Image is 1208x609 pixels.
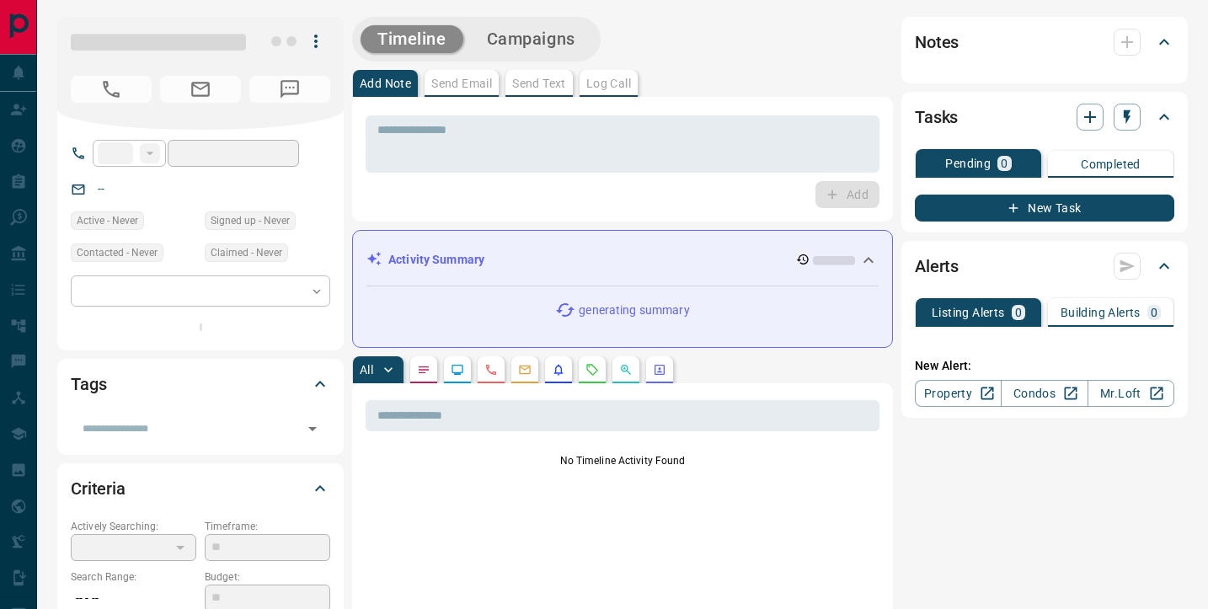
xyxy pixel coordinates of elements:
p: Completed [1081,158,1141,170]
div: Tags [71,364,330,404]
span: No Number [249,76,330,103]
div: Alerts [915,246,1174,286]
svg: Emails [518,363,532,377]
a: Condos [1001,380,1088,407]
button: New Task [915,195,1174,222]
svg: Calls [484,363,498,377]
p: Add Note [360,77,411,89]
a: Mr.Loft [1088,380,1174,407]
svg: Requests [585,363,599,377]
p: Actively Searching: [71,519,196,534]
div: Notes [915,22,1174,62]
svg: Opportunities [619,363,633,377]
a: Property [915,380,1002,407]
p: All [360,364,373,376]
p: New Alert: [915,357,1174,375]
p: generating summary [579,302,689,319]
p: Activity Summary [388,251,484,269]
button: Timeline [361,25,463,53]
h2: Alerts [915,253,959,280]
h2: Criteria [71,475,126,502]
div: Activity Summary [366,244,879,275]
span: Contacted - Never [77,244,158,261]
p: Budget: [205,569,330,585]
div: Tasks [915,97,1174,137]
a: -- [98,182,104,195]
p: Search Range: [71,569,196,585]
p: 0 [1151,307,1157,318]
svg: Lead Browsing Activity [451,363,464,377]
span: Claimed - Never [211,244,282,261]
span: No Number [71,76,152,103]
span: Active - Never [77,212,138,229]
h2: Tasks [915,104,958,131]
span: No Email [160,76,241,103]
p: No Timeline Activity Found [366,453,879,468]
p: Pending [945,158,991,169]
p: 0 [1001,158,1008,169]
span: Signed up - Never [211,212,290,229]
p: Timeframe: [205,519,330,534]
h2: Notes [915,29,959,56]
p: Listing Alerts [932,307,1005,318]
h2: Tags [71,371,106,398]
svg: Notes [417,363,430,377]
div: Criteria [71,468,330,509]
button: Campaigns [470,25,592,53]
p: Building Alerts [1061,307,1141,318]
p: 0 [1015,307,1022,318]
svg: Listing Alerts [552,363,565,377]
button: Open [301,417,324,441]
svg: Agent Actions [653,363,666,377]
